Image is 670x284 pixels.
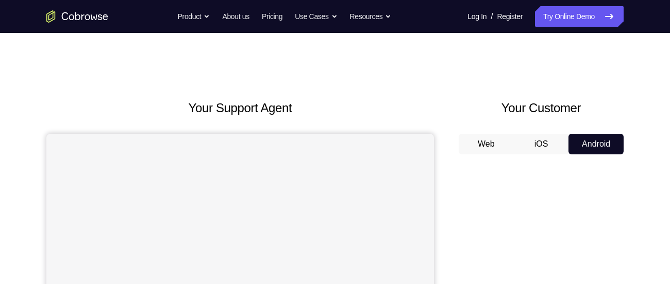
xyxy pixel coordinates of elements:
[459,134,514,154] button: Web
[535,6,624,27] a: Try Online Demo
[262,6,282,27] a: Pricing
[467,6,487,27] a: Log In
[46,99,434,117] h2: Your Support Agent
[497,6,523,27] a: Register
[459,99,624,117] h2: Your Customer
[514,134,569,154] button: iOS
[46,10,108,23] a: Go to the home page
[568,134,624,154] button: Android
[222,6,249,27] a: About us
[491,10,493,23] span: /
[350,6,392,27] button: Resources
[295,6,337,27] button: Use Cases
[178,6,210,27] button: Product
